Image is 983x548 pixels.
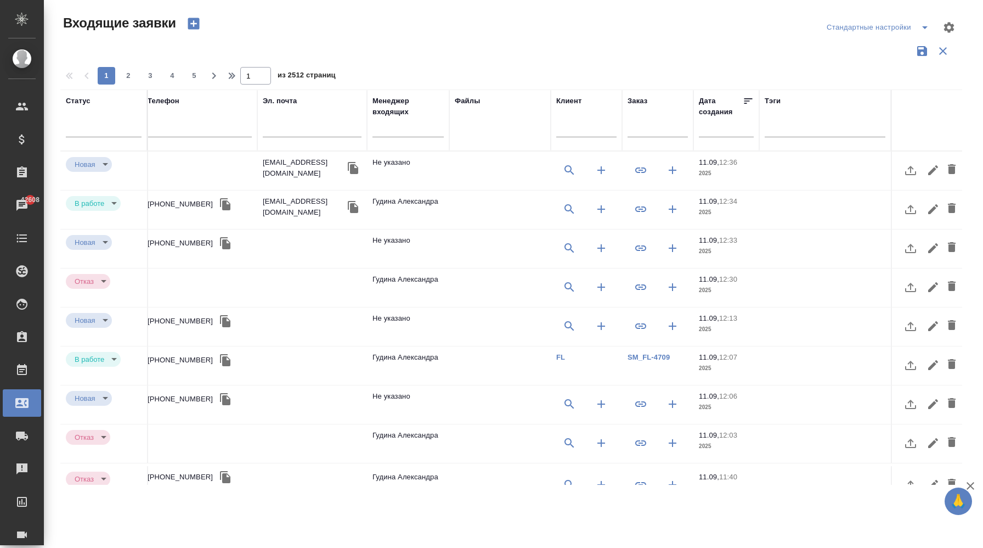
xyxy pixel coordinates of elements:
p: 11.09, [699,314,719,322]
div: [PHONE_NUMBER] [148,238,213,249]
div: [PHONE_NUMBER] [148,199,213,210]
a: SM_FL-4709 [628,353,670,361]
button: Привязать к существующему заказу [628,430,654,456]
button: Создать клиента [588,313,614,339]
p: 2025 [699,246,754,257]
button: Сбросить фильтры [933,41,953,61]
p: 11.09, [699,392,719,400]
button: Скопировать [345,199,361,215]
p: 11.09, [699,158,719,166]
button: Создать заказ [659,430,686,456]
p: 12:03 [719,431,737,439]
button: Редактировать [924,157,942,183]
button: Скопировать [217,391,234,407]
button: Удалить [942,274,961,300]
button: Загрузить файл [897,472,924,498]
button: 5 [185,67,203,85]
button: Создать клиента [588,235,614,261]
p: 11.09, [699,431,719,439]
button: Выбрать клиента [556,313,583,339]
div: Новая [66,391,112,406]
button: Удалить [942,157,961,183]
span: из 2512 страниц [278,69,336,85]
button: Новая [71,160,99,169]
button: Отказ [71,474,97,484]
button: Загрузить файл [897,157,924,183]
button: Выбрать клиента [556,274,583,300]
p: 11.09, [699,353,719,361]
p: 2025 [699,483,754,494]
p: 11:40 [719,473,737,481]
button: Создать клиента [588,196,614,222]
button: Загрузить файл [897,235,924,261]
div: Новая [66,196,121,211]
div: [PHONE_NUMBER] [148,472,213,483]
p: 2025 [699,363,754,374]
p: 2025 [699,207,754,218]
button: Редактировать [924,472,942,498]
button: Отказ [71,277,97,286]
button: Редактировать [924,430,942,456]
span: Настроить таблицу [936,14,962,41]
div: Телефон [148,96,179,107]
p: 12:36 [719,158,737,166]
p: 11.09, [699,236,719,244]
button: Загрузить файл [897,196,924,222]
button: 🙏 [945,488,972,515]
button: Создать заказ [659,235,686,261]
p: 12:30 [719,275,737,283]
td: Гудина Александра [367,424,449,463]
button: Привязать к существующему заказу [628,157,654,183]
div: Дата создания [699,96,743,118]
div: Тэги [765,96,781,107]
button: Сохранить фильтры [912,41,933,61]
p: 12:33 [719,236,737,244]
button: Привязать к существующему заказу [628,274,654,300]
button: Выбрать клиента [556,472,583,498]
td: Не указано [367,385,449,424]
button: Привязать к существующему заказу [628,235,654,261]
button: Загрузить файл [897,352,924,378]
button: Создать заказ [659,196,686,222]
button: 4 [163,67,181,85]
div: Клиент [556,96,581,107]
button: Создать [180,14,207,33]
div: Новая [66,352,121,367]
div: Новая [66,235,112,250]
button: Отказ [71,433,97,442]
p: 12:13 [719,314,737,322]
button: Создать клиента [588,157,614,183]
div: [PHONE_NUMBER] [148,316,213,327]
button: Скопировать [217,196,234,213]
div: Статус [66,96,91,107]
div: Новая [66,472,110,487]
td: Гудина Александра [367,466,449,505]
span: 2 [120,70,137,81]
p: 2025 [699,324,754,335]
div: Менеджер входящих [372,96,444,118]
button: Создать заказ [659,391,686,417]
td: Гудина Александра [367,346,449,385]
button: Создать клиента [588,391,614,417]
p: 12:06 [719,392,737,400]
button: Привязать к существующему заказу [628,472,654,498]
span: 3 [142,70,159,81]
button: Создать клиента [588,274,614,300]
button: Выбрать клиента [556,391,583,417]
button: Новая [71,394,99,403]
button: Привязать к существующему заказу [628,313,654,339]
p: 2025 [699,402,754,413]
span: 🙏 [949,490,968,513]
div: split button [824,19,936,36]
button: Скопировать [217,352,234,368]
button: Создать заказ [659,313,686,339]
button: Редактировать [924,313,942,339]
div: Эл. почта [263,96,297,107]
span: 4 [163,70,181,81]
div: Новая [66,313,112,328]
button: Редактировать [924,196,942,222]
p: 11.09, [699,197,719,205]
button: Удалить [942,313,961,339]
button: Новая [71,316,99,325]
div: Новая [66,274,110,289]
